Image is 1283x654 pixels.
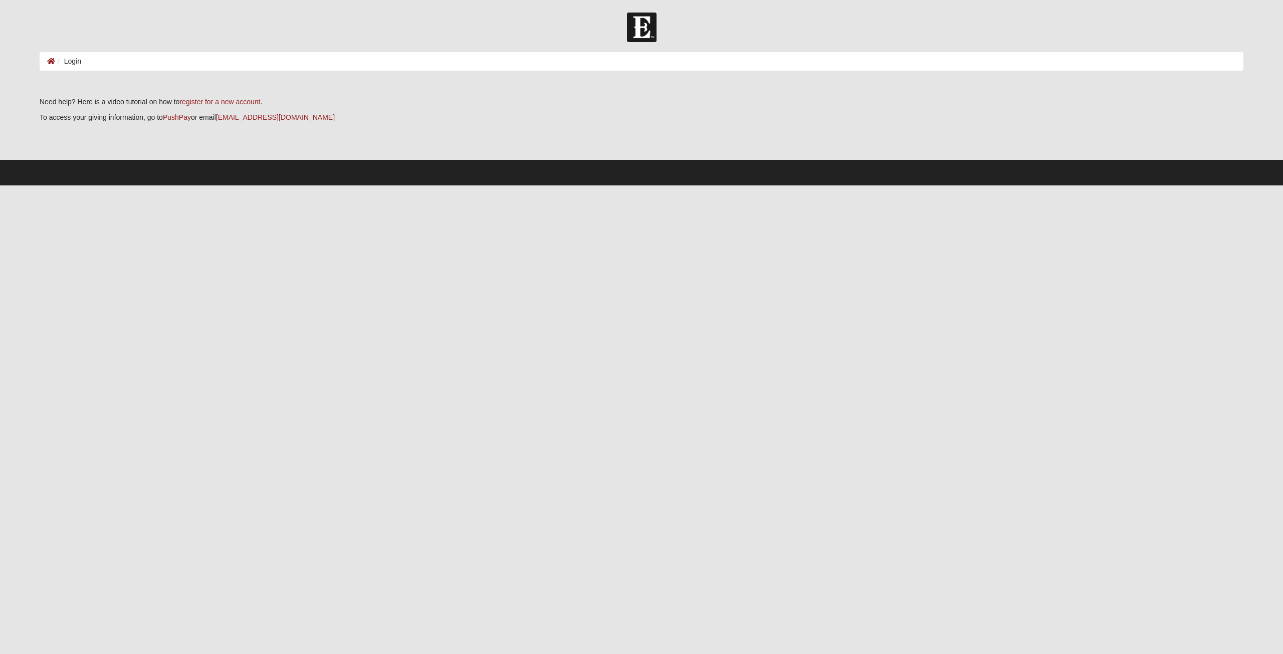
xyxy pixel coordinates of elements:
a: register for a new account [179,98,260,106]
a: PushPay [163,113,191,121]
p: To access your giving information, go to or email [40,112,1243,123]
p: Need help? Here is a video tutorial on how to . [40,97,1243,107]
img: Church of Eleven22 Logo [627,13,657,42]
a: [EMAIL_ADDRESS][DOMAIN_NAME] [216,113,335,121]
li: Login [55,56,81,67]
